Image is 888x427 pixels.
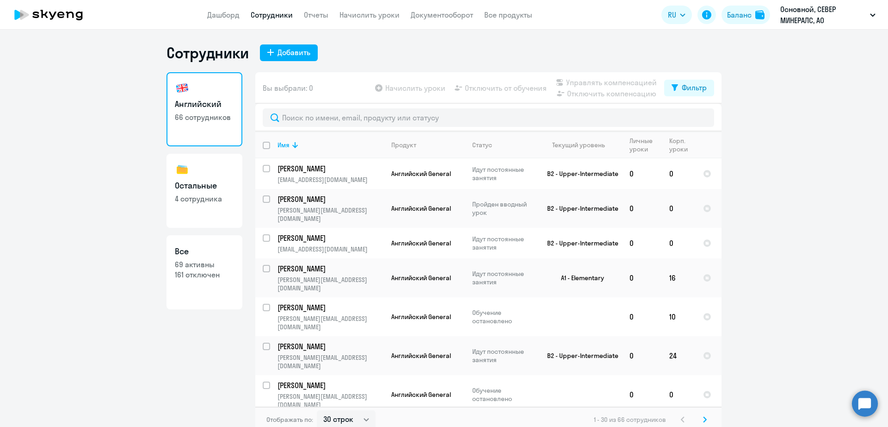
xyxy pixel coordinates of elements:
td: 0 [622,189,662,228]
p: [PERSON_NAME][EMAIL_ADDRESS][DOMAIN_NAME] [277,276,383,292]
a: [PERSON_NAME] [277,233,383,243]
td: 0 [622,228,662,258]
p: Идут постоянные занятия [472,235,536,251]
span: 1 - 30 из 66 сотрудников [594,415,666,424]
p: Пройден вводный урок [472,200,536,217]
p: 69 активны [175,259,234,270]
td: 16 [662,258,696,297]
td: 0 [622,297,662,336]
p: [PERSON_NAME][EMAIL_ADDRESS][DOMAIN_NAME] [277,353,383,370]
span: Английский General [391,352,451,360]
h1: Сотрудники [166,44,249,62]
div: Продукт [391,141,464,149]
div: Статус [472,141,492,149]
button: Добавить [260,44,318,61]
button: RU [661,6,692,24]
button: Основной, СЕВЕР МИНЕРАЛС, АО [776,4,880,26]
button: Балансbalance [721,6,770,24]
td: A1 - Elementary [536,258,622,297]
td: B2 - Upper-Intermediate [536,228,622,258]
div: Имя [277,141,290,149]
div: Статус [472,141,536,149]
p: [PERSON_NAME] [277,233,382,243]
div: Продукт [391,141,416,149]
p: Идут постоянные занятия [472,270,536,286]
td: B2 - Upper-Intermediate [536,158,622,189]
td: 0 [622,158,662,189]
a: [PERSON_NAME] [277,194,383,204]
p: [PERSON_NAME][EMAIL_ADDRESS][DOMAIN_NAME] [277,392,383,409]
span: Английский General [391,274,451,282]
td: 0 [662,375,696,414]
img: balance [755,10,765,19]
td: 0 [662,158,696,189]
p: 161 отключен [175,270,234,280]
h3: Английский [175,98,234,110]
td: 0 [622,375,662,414]
p: [EMAIL_ADDRESS][DOMAIN_NAME] [277,245,383,253]
a: [PERSON_NAME] [277,163,383,174]
p: 66 сотрудников [175,112,234,122]
p: [EMAIL_ADDRESS][DOMAIN_NAME] [277,176,383,184]
a: Английский66 сотрудников [166,72,242,146]
p: [PERSON_NAME] [277,163,382,174]
p: [PERSON_NAME][EMAIL_ADDRESS][DOMAIN_NAME] [277,206,383,223]
a: Все69 активны161 отключен [166,235,242,309]
a: Документооборот [411,10,473,19]
div: Имя [277,141,383,149]
p: 4 сотрудника [175,194,234,204]
div: Корп. уроки [669,137,689,153]
div: Фильтр [682,82,707,93]
div: Баланс [727,9,752,20]
p: [PERSON_NAME][EMAIL_ADDRESS][DOMAIN_NAME] [277,314,383,331]
td: B2 - Upper-Intermediate [536,336,622,375]
a: Отчеты [304,10,328,19]
p: Идут постоянные занятия [472,165,536,182]
a: [PERSON_NAME] [277,341,383,352]
span: Английский General [391,239,451,247]
td: 0 [662,228,696,258]
span: Английский General [391,170,451,178]
div: Текущий уровень [543,141,622,149]
h3: Все [175,245,234,257]
p: [PERSON_NAME] [277,194,382,204]
a: [PERSON_NAME] [277,264,383,274]
td: B2 - Upper-Intermediate [536,189,622,228]
a: [PERSON_NAME] [277,302,383,313]
img: others [175,162,190,177]
a: Остальные4 сотрудника [166,154,242,228]
div: Личные уроки [629,137,655,153]
p: Идут постоянные занятия [472,347,536,364]
span: Английский General [391,204,451,213]
td: 0 [622,336,662,375]
a: Сотрудники [251,10,293,19]
a: [PERSON_NAME] [277,380,383,390]
td: 0 [662,189,696,228]
span: Английский General [391,313,451,321]
input: Поиск по имени, email, продукту или статусу [263,108,714,127]
a: Начислить уроки [339,10,400,19]
p: [PERSON_NAME] [277,380,382,390]
div: Корп. уроки [669,137,695,153]
div: Личные уроки [629,137,661,153]
p: Обучение остановлено [472,386,536,403]
a: Дашборд [207,10,240,19]
span: Вы выбрали: 0 [263,82,313,94]
p: Основной, СЕВЕР МИНЕРАЛС, АО [780,4,866,26]
p: [PERSON_NAME] [277,302,382,313]
p: [PERSON_NAME] [277,264,382,274]
a: Все продукты [484,10,532,19]
p: [PERSON_NAME] [277,341,382,352]
span: RU [668,9,676,20]
span: Отображать по: [266,415,313,424]
td: 10 [662,297,696,336]
div: Добавить [277,47,310,58]
td: 0 [622,258,662,297]
img: english [175,81,190,95]
h3: Остальные [175,180,234,192]
span: Английский General [391,390,451,399]
p: Обучение остановлено [472,308,536,325]
td: 24 [662,336,696,375]
div: Текущий уровень [552,141,605,149]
